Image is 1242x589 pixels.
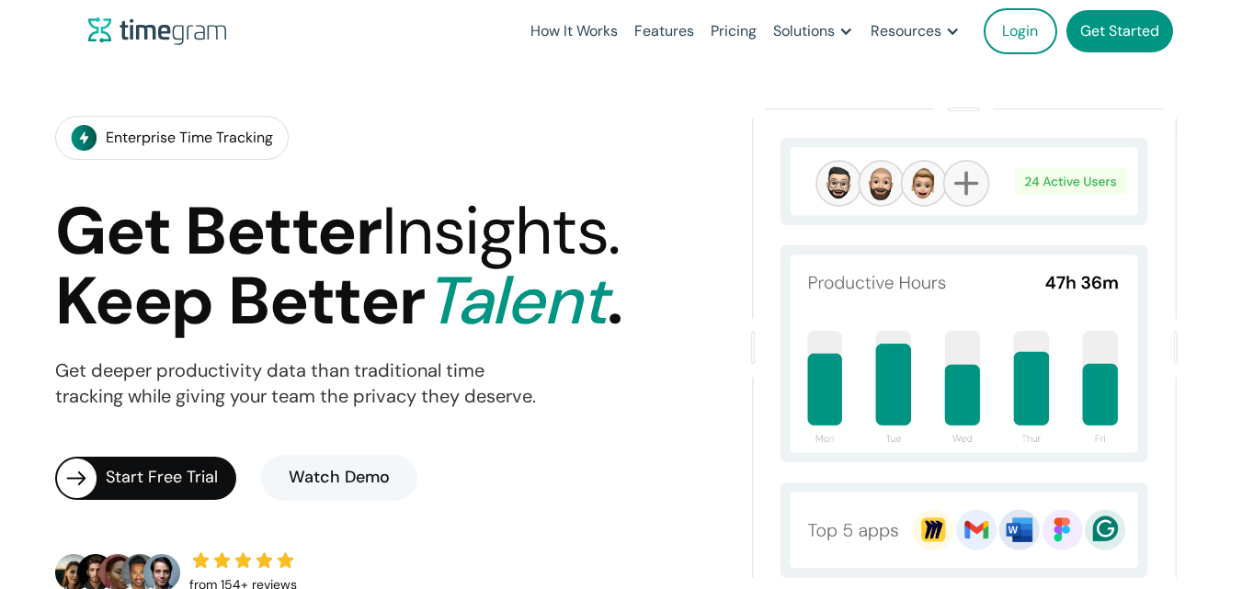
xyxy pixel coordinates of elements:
[55,457,236,500] a: Start Free Trial
[261,455,417,501] a: Watch Demo
[773,18,835,44] div: Solutions
[871,18,941,44] div: Resources
[382,188,620,274] span: Insights.
[1066,10,1173,52] a: Get Started
[984,8,1057,54] a: Login
[106,465,236,491] div: Start Free Trial
[55,197,621,337] h1: Get Better Keep Better .
[425,258,607,344] span: Talent
[106,125,273,151] div: Enterprise Time Tracking
[55,358,536,410] p: Get deeper productivity data than traditional time tracking while giving your team the privacy th...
